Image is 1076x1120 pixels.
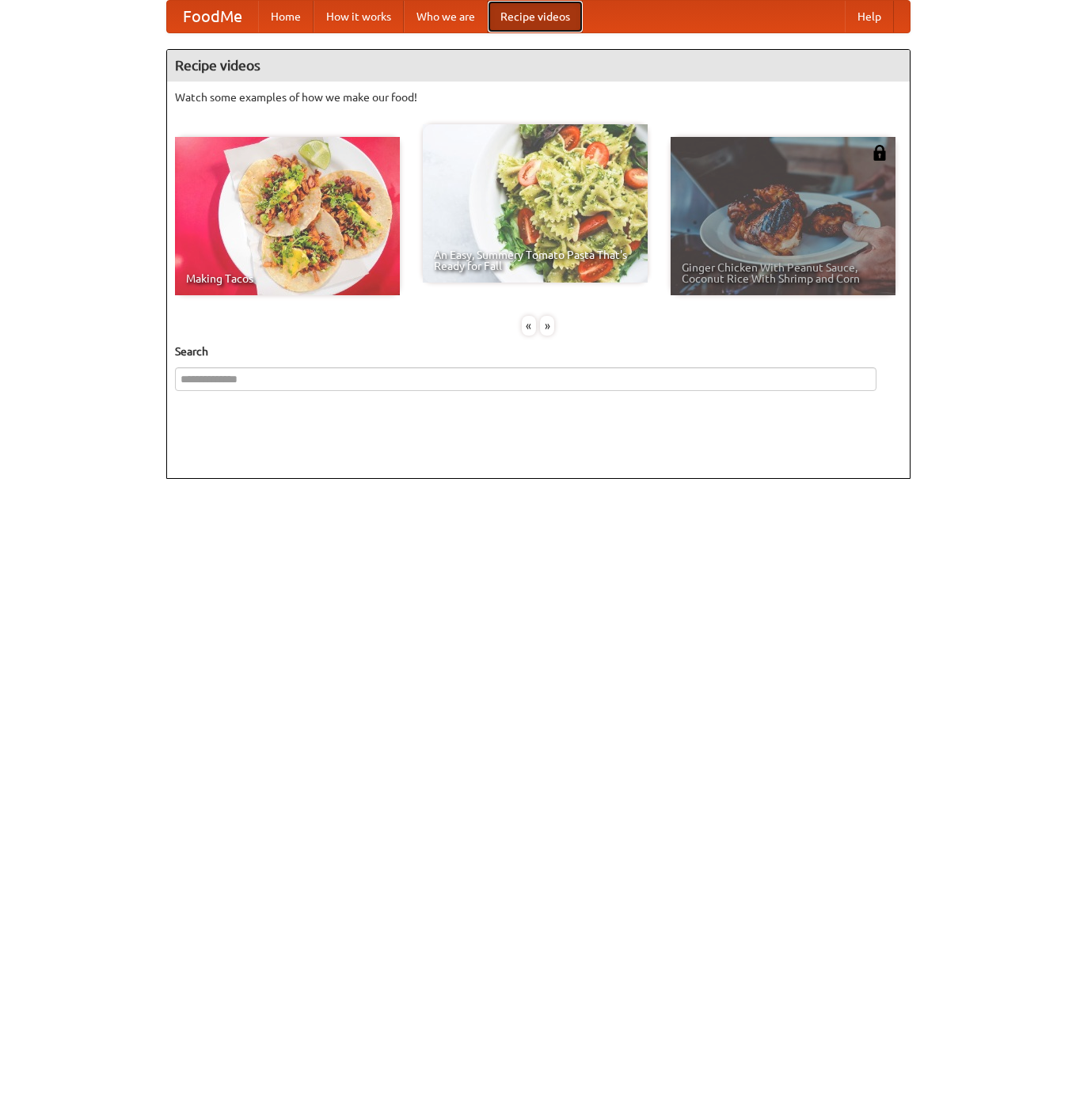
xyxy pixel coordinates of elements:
img: 483408.png [872,145,888,161]
a: An Easy, Summery Tomato Pasta That's Ready for Fall [423,124,648,283]
h4: Recipe videos [167,50,910,82]
a: Making Tacos [175,137,400,295]
div: « [522,316,536,336]
span: An Easy, Summery Tomato Pasta That's Ready for Fall [434,249,637,271]
h5: Search [175,344,902,359]
a: Recipe videos [488,1,583,32]
a: Help [845,1,894,32]
a: FoodMe [167,1,258,32]
p: Watch some examples of how we make our food! [175,89,902,105]
a: Home [258,1,314,32]
a: Who we are [404,1,488,32]
div: » [540,316,554,336]
a: How it works [314,1,404,32]
span: Making Tacos [186,273,389,284]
